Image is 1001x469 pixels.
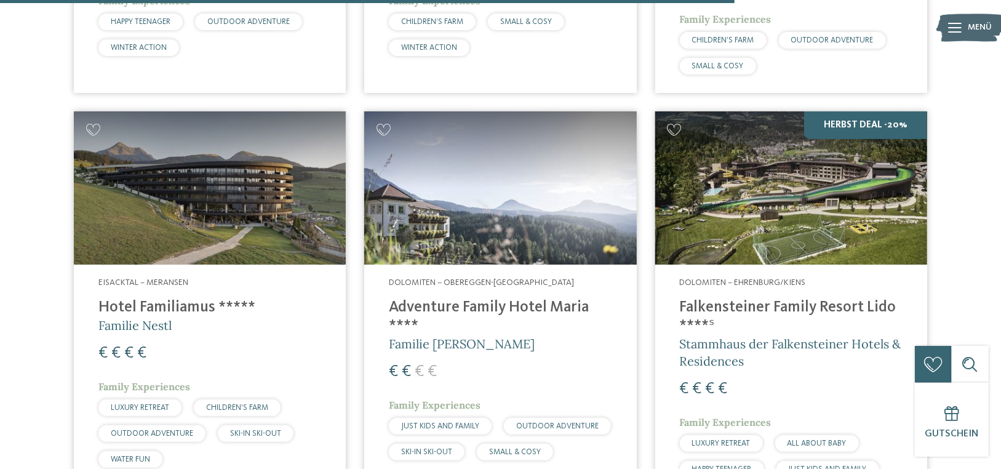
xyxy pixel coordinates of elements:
span: Family Experiences [680,13,772,25]
span: € [98,345,108,361]
span: OUTDOOR ADVENTURE [516,422,599,430]
span: CHILDREN’S FARM [206,404,268,412]
span: Dolomiten – Obereggen-[GEOGRAPHIC_DATA] [389,278,574,287]
span: € [389,364,398,380]
span: LUXURY RETREAT [692,439,751,447]
span: SMALL & COSY [692,62,744,70]
h4: Falkensteiner Family Resort Lido ****ˢ [680,299,903,335]
span: WINTER ACTION [401,44,457,52]
span: LUXURY RETREAT [111,404,169,412]
span: € [124,345,134,361]
span: OUTDOOR ADVENTURE [791,36,874,44]
span: SMALL & COSY [489,448,541,456]
span: Family Experiences [389,399,481,411]
span: CHILDREN’S FARM [692,36,754,44]
span: WATER FUN [111,455,150,463]
span: Eisacktal – Meransen [98,278,188,287]
img: Adventure Family Hotel Maria **** [364,111,636,265]
img: Familienhotels gesucht? Hier findet ihr die besten! [74,111,346,265]
span: HAPPY TEENAGER [111,18,170,26]
h4: Adventure Family Hotel Maria **** [389,299,612,335]
span: Family Experiences [98,380,190,393]
span: € [415,364,424,380]
span: € [693,381,702,397]
span: SMALL & COSY [500,18,552,26]
span: Familie Nestl [98,318,172,333]
span: CHILDREN’S FARM [401,18,463,26]
span: OUTDOOR ADVENTURE [111,430,193,438]
span: Dolomiten – Ehrenburg/Kiens [680,278,806,287]
span: € [680,381,689,397]
span: SKI-IN SKI-OUT [230,430,281,438]
span: € [111,345,121,361]
span: OUTDOOR ADVENTURE [207,18,290,26]
span: Familie [PERSON_NAME] [389,336,535,351]
span: Gutschein [925,429,979,439]
span: ALL ABOUT BABY [788,439,847,447]
span: JUST KIDS AND FAMILY [401,422,479,430]
img: Familienhotels gesucht? Hier findet ihr die besten! [655,111,927,265]
a: Gutschein [915,383,989,457]
span: WINTER ACTION [111,44,167,52]
span: Stammhaus der Falkensteiner Hotels & Residences [680,336,901,369]
span: € [719,381,728,397]
span: € [402,364,411,380]
span: € [137,345,146,361]
span: Family Experiences [680,416,772,428]
span: SKI-IN SKI-OUT [401,448,452,456]
span: € [428,364,437,380]
span: € [706,381,715,397]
